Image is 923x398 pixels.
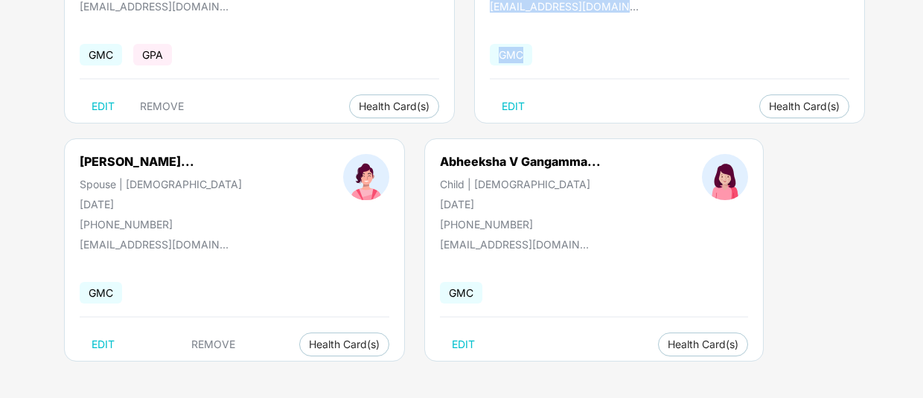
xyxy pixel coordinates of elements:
button: EDIT [80,94,127,118]
span: Health Card(s) [309,341,380,348]
span: Health Card(s) [769,103,840,110]
div: [DATE] [440,198,601,211]
span: GMC [490,44,532,65]
div: [PHONE_NUMBER] [80,218,242,231]
button: REMOVE [128,94,196,118]
button: EDIT [440,333,487,356]
div: [EMAIL_ADDRESS][DOMAIN_NAME] [440,238,589,251]
span: EDIT [502,100,525,112]
div: [DATE] [80,198,242,211]
button: REMOVE [179,333,247,356]
span: GPA [133,44,172,65]
div: [EMAIL_ADDRESS][DOMAIN_NAME] [80,238,229,251]
img: profileImage [343,154,389,200]
button: EDIT [490,94,537,118]
button: Health Card(s) [759,94,849,118]
div: [PERSON_NAME]... [80,154,194,169]
span: REMOVE [191,338,235,350]
div: Abheeksha V Gangamma... [440,154,601,169]
span: Health Card(s) [359,103,429,110]
button: Health Card(s) [349,94,439,118]
span: REMOVE [140,100,184,112]
span: GMC [80,44,122,65]
span: Health Card(s) [668,341,738,348]
span: EDIT [452,338,475,350]
div: Child | [DEMOGRAPHIC_DATA] [440,178,601,190]
button: Health Card(s) [299,333,389,356]
span: EDIT [92,338,115,350]
div: [PHONE_NUMBER] [440,218,601,231]
img: profileImage [702,154,748,200]
button: Health Card(s) [658,333,748,356]
span: EDIT [92,100,115,112]
div: Spouse | [DEMOGRAPHIC_DATA] [80,178,242,190]
span: GMC [440,282,482,304]
button: EDIT [80,333,127,356]
span: GMC [80,282,122,304]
